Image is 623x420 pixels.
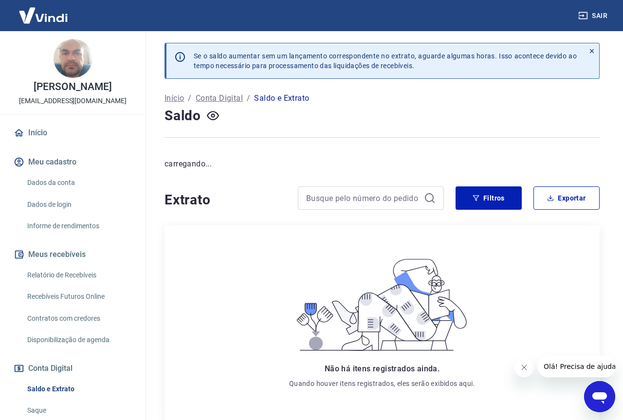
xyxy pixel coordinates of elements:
[54,39,92,78] img: ec237521-56d0-4ab1-83d2-ccae5b40fb7d.jpeg
[306,191,420,205] input: Busque pelo número do pedido
[12,151,134,173] button: Meu cadastro
[23,265,134,285] a: Relatório de Recebíveis
[165,158,600,170] p: carregando...
[12,0,75,30] img: Vindi
[165,190,286,210] h4: Extrato
[23,287,134,307] a: Recebíveis Futuros Online
[584,381,615,412] iframe: Botão para abrir a janela de mensagens
[325,364,440,373] span: Não há itens registrados ainda.
[254,92,309,104] p: Saldo e Extrato
[23,216,134,236] a: Informe de rendimentos
[538,356,615,377] iframe: Mensagem da empresa
[533,186,600,210] button: Exportar
[23,330,134,350] a: Disponibilização de agenda
[23,195,134,215] a: Dados de login
[23,173,134,193] a: Dados da conta
[19,96,127,106] p: [EMAIL_ADDRESS][DOMAIN_NAME]
[23,309,134,329] a: Contratos com credores
[12,244,134,265] button: Meus recebíveis
[23,379,134,399] a: Saldo e Extrato
[12,122,134,144] a: Início
[194,51,577,71] p: Se o saldo aumentar sem um lançamento correspondente no extrato, aguarde algumas horas. Isso acon...
[576,7,611,25] button: Sair
[34,82,111,92] p: [PERSON_NAME]
[289,379,475,388] p: Quando houver itens registrados, eles serão exibidos aqui.
[456,186,522,210] button: Filtros
[165,92,184,104] a: Início
[514,358,534,377] iframe: Fechar mensagem
[165,106,201,126] h4: Saldo
[188,92,191,104] p: /
[196,92,243,104] a: Conta Digital
[247,92,250,104] p: /
[12,358,134,379] button: Conta Digital
[6,7,82,15] span: Olá! Precisa de ajuda?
